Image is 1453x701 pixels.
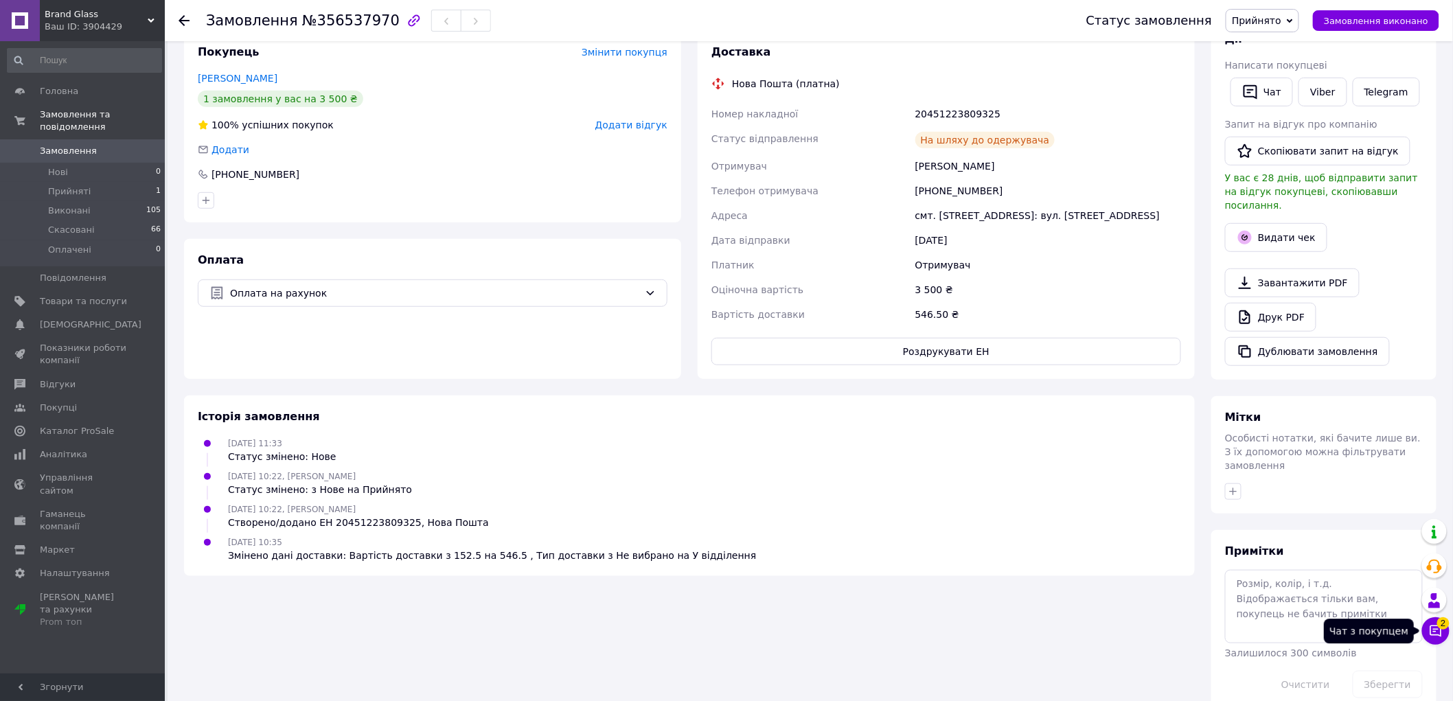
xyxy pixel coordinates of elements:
[40,472,127,496] span: Управління сайтом
[206,12,298,29] span: Замовлення
[1086,14,1213,27] div: Статус замовлення
[1225,411,1261,424] span: Мітки
[1324,16,1428,26] span: Замовлення виконано
[913,203,1184,228] div: смт. [STREET_ADDRESS]: вул. [STREET_ADDRESS]
[45,8,148,21] span: Brand Glass
[711,161,767,172] span: Отримувач
[711,260,755,271] span: Платник
[146,205,161,217] span: 105
[1422,617,1450,645] button: Чат з покупцем2
[913,179,1184,203] div: [PHONE_NUMBER]
[40,448,87,461] span: Аналітика
[228,505,356,514] span: [DATE] 10:22, [PERSON_NAME]
[156,244,161,256] span: 0
[1225,303,1316,332] a: Друк PDF
[1225,60,1327,71] span: Написати покупцеві
[228,483,412,496] div: Статус змінено: з Нове на Прийнято
[40,342,127,367] span: Показники роботи компанії
[7,48,162,73] input: Пошук
[40,319,141,331] span: [DEMOGRAPHIC_DATA]
[211,144,249,155] span: Додати
[45,21,165,33] div: Ваш ID: 3904429
[729,77,843,91] div: Нова Пошта (платна)
[711,133,819,144] span: Статус відправлення
[913,277,1184,302] div: 3 500 ₴
[228,516,489,529] div: Створено/додано ЕН 20451223809325, Нова Пошта
[40,508,127,533] span: Гаманець компанії
[1231,78,1293,106] button: Чат
[40,425,114,437] span: Каталог ProSale
[1225,32,1242,45] span: Дії
[230,286,639,301] span: Оплата на рахунок
[48,244,91,256] span: Оплачені
[198,410,320,423] span: Історія замовлення
[228,450,336,463] div: Статус змінено: Нове
[228,538,282,547] span: [DATE] 10:35
[1298,78,1347,106] a: Viber
[711,210,748,221] span: Адреса
[228,439,282,448] span: [DATE] 11:33
[156,166,161,179] span: 0
[582,47,667,58] span: Змінити покупця
[711,235,790,246] span: Дата відправки
[302,12,400,29] span: №356537970
[1353,78,1420,106] a: Telegram
[1437,617,1450,630] span: 2
[915,132,1055,148] div: На шляху до одержувача
[711,45,771,58] span: Доставка
[1225,137,1410,165] button: Скопіювати запит на відгук
[1313,10,1439,31] button: Замовлення виконано
[913,253,1184,277] div: Отримувач
[1225,337,1390,366] button: Дублювати замовлення
[48,224,95,236] span: Скасовані
[48,166,68,179] span: Нові
[228,472,356,481] span: [DATE] 10:22, [PERSON_NAME]
[40,145,97,157] span: Замовлення
[40,295,127,308] span: Товари та послуги
[711,284,803,295] span: Оціночна вартість
[40,591,127,629] span: [PERSON_NAME] та рахунки
[40,544,75,556] span: Маркет
[40,616,127,628] div: Prom топ
[711,185,819,196] span: Телефон отримувача
[711,338,1181,365] button: Роздрукувати ЕН
[913,102,1184,126] div: 20451223809325
[198,253,244,266] span: Оплата
[913,154,1184,179] div: [PERSON_NAME]
[913,228,1184,253] div: [DATE]
[1225,647,1357,658] span: Залишилося 300 символів
[711,108,799,119] span: Номер накладної
[151,224,161,236] span: 66
[711,309,805,320] span: Вартість доставки
[1225,268,1360,297] a: Завантажити PDF
[40,567,110,579] span: Налаштування
[1225,223,1327,252] button: Видати чек
[198,73,277,84] a: [PERSON_NAME]
[1225,172,1418,211] span: У вас є 28 днів, щоб відправити запит на відгук покупцеві, скопіювавши посилання.
[1225,433,1421,471] span: Особисті нотатки, які бачите лише ви. З їх допомогою можна фільтрувати замовлення
[48,185,91,198] span: Прийняті
[40,402,77,414] span: Покупці
[156,185,161,198] span: 1
[40,108,165,133] span: Замовлення та повідомлення
[40,272,106,284] span: Повідомлення
[198,45,260,58] span: Покупець
[179,14,190,27] div: Повернутися назад
[198,118,334,132] div: успішних покупок
[40,85,78,97] span: Головна
[1232,15,1281,26] span: Прийнято
[913,302,1184,327] div: 546.50 ₴
[1225,544,1284,558] span: Примітки
[1324,619,1414,644] div: Чат з покупцем
[228,549,757,562] div: Змінено дані доставки: Вартість доставки з 152.5 на 546.5 , Тип доставки з Не вибрано на У відділ...
[210,168,301,181] div: [PHONE_NUMBER]
[40,378,76,391] span: Відгуки
[48,205,91,217] span: Виконані
[1225,119,1377,130] span: Запит на відгук про компанію
[595,119,667,130] span: Додати відгук
[211,119,239,130] span: 100%
[198,91,363,107] div: 1 замовлення у вас на 3 500 ₴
